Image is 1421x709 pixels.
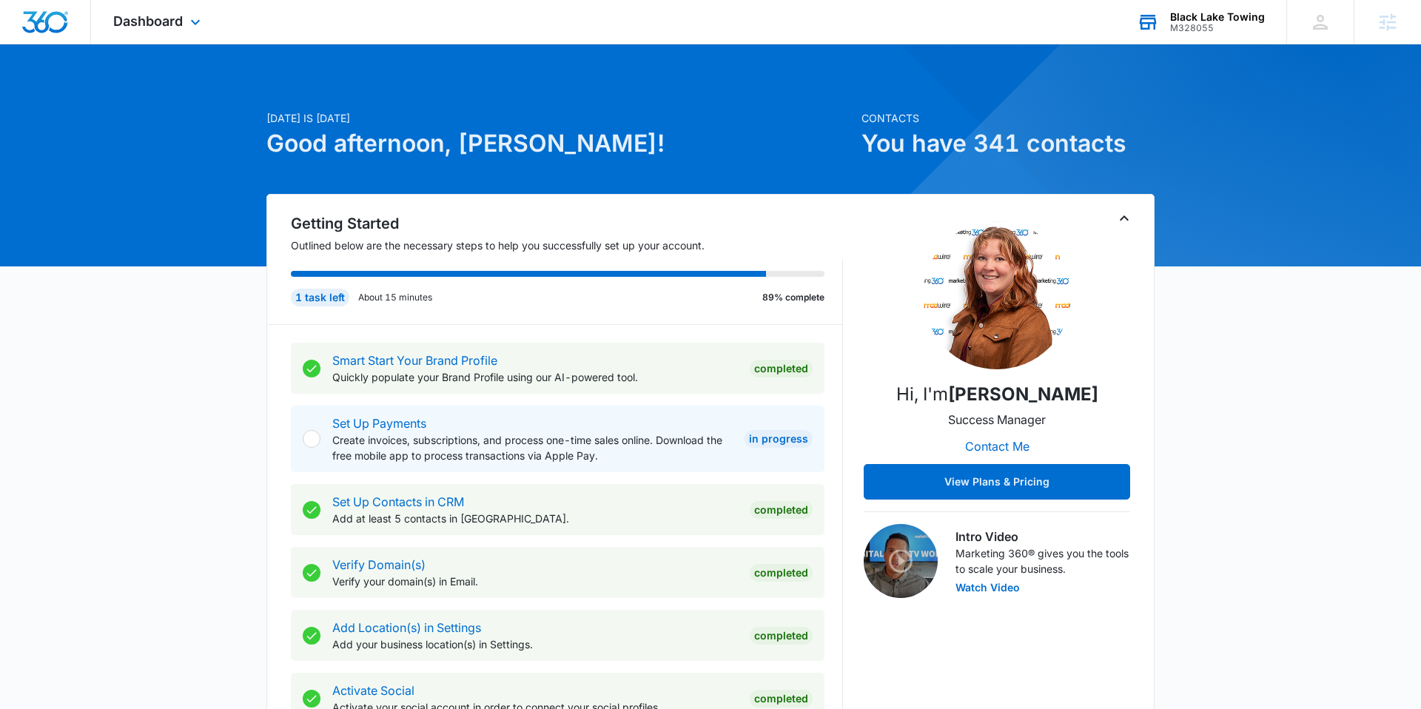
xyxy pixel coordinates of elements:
[950,429,1044,464] button: Contact Me
[745,430,813,448] div: In Progress
[38,38,163,50] div: Domain: [DOMAIN_NAME]
[750,627,813,645] div: Completed
[923,221,1071,369] img: Alexis Austere
[113,13,183,29] span: Dashboard
[750,360,813,377] div: Completed
[332,494,464,509] a: Set Up Contacts in CRM
[41,24,73,36] div: v 4.0.24
[948,383,1098,405] strong: [PERSON_NAME]
[291,238,843,253] p: Outlined below are the necessary steps to help you successfully set up your account.
[750,690,813,708] div: Completed
[332,574,738,589] p: Verify your domain(s) in Email.
[955,545,1130,577] p: Marketing 360® gives you the tools to scale your business.
[332,369,738,385] p: Quickly populate your Brand Profile using our AI-powered tool.
[955,582,1020,593] button: Watch Video
[291,289,349,306] div: 1 task left
[291,212,843,235] h2: Getting Started
[864,464,1130,500] button: View Plans & Pricing
[147,86,159,98] img: tab_keywords_by_traffic_grey.svg
[896,381,1098,408] p: Hi, I'm
[56,87,132,97] div: Domain Overview
[864,524,938,598] img: Intro Video
[266,126,853,161] h1: Good afternoon, [PERSON_NAME]!
[1170,23,1265,33] div: account id
[24,38,36,50] img: website_grey.svg
[358,291,432,304] p: About 15 minutes
[24,24,36,36] img: logo_orange.svg
[750,564,813,582] div: Completed
[1115,209,1133,227] button: Toggle Collapse
[332,416,426,431] a: Set Up Payments
[40,86,52,98] img: tab_domain_overview_orange.svg
[332,432,733,463] p: Create invoices, subscriptions, and process one-time sales online. Download the free mobile app t...
[750,501,813,519] div: Completed
[266,110,853,126] p: [DATE] is [DATE]
[332,636,738,652] p: Add your business location(s) in Settings.
[164,87,249,97] div: Keywords by Traffic
[332,557,426,572] a: Verify Domain(s)
[332,511,738,526] p: Add at least 5 contacts in [GEOGRAPHIC_DATA].
[762,291,824,304] p: 89% complete
[332,353,497,368] a: Smart Start Your Brand Profile
[948,411,1046,429] p: Success Manager
[955,528,1130,545] h3: Intro Video
[861,110,1155,126] p: Contacts
[332,683,414,698] a: Activate Social
[332,620,481,635] a: Add Location(s) in Settings
[1170,11,1265,23] div: account name
[861,126,1155,161] h1: You have 341 contacts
